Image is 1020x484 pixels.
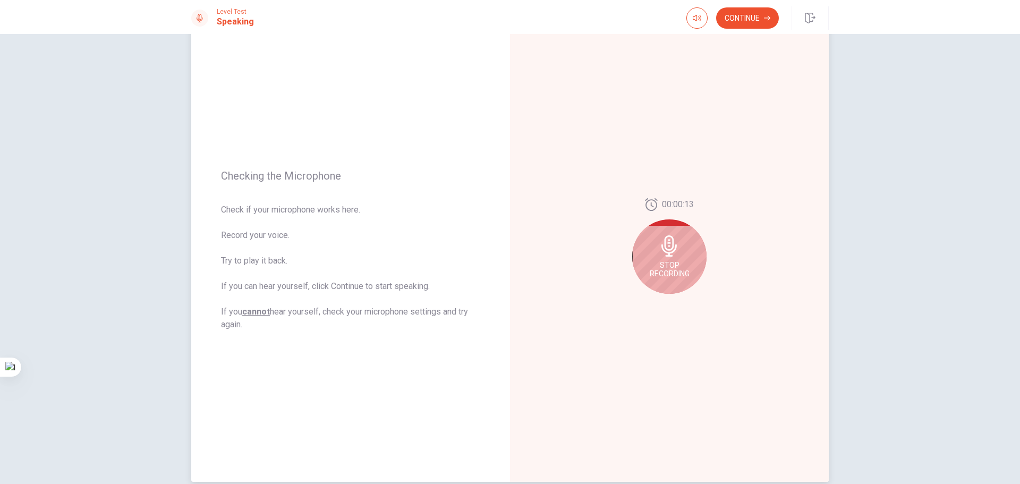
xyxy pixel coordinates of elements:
[221,203,480,331] span: Check if your microphone works here. Record your voice. Try to play it back. If you can hear your...
[217,15,254,28] h1: Speaking
[716,7,779,29] button: Continue
[217,8,254,15] span: Level Test
[662,198,694,211] span: 00:00:13
[242,307,270,317] u: cannot
[650,261,690,278] span: Stop Recording
[221,169,480,182] span: Checking the Microphone
[632,219,707,294] div: Stop Recording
